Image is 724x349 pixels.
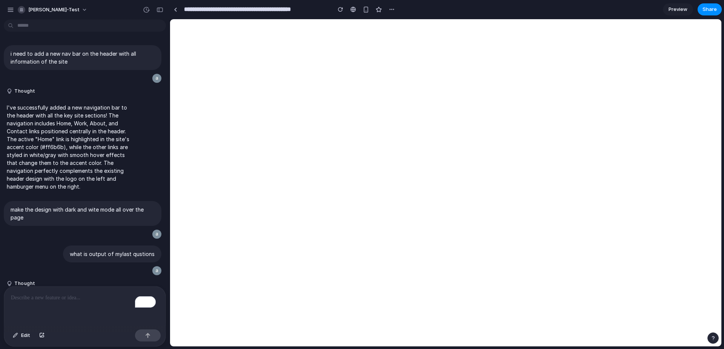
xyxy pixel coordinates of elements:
[703,6,717,13] span: Share
[21,332,30,339] span: Edit
[15,4,91,16] button: [PERSON_NAME]-test
[4,287,166,326] div: To enrich screen reader interactions, please activate Accessibility in Grammarly extension settings
[698,3,722,15] button: Share
[170,19,721,346] iframe: To enrich screen reader interactions, please activate Accessibility in Grammarly extension settings
[11,206,155,221] p: make the design with dark and wite mode all over the page
[11,50,155,66] p: i need to add a new nav bar on the header with all information of the site
[9,329,34,341] button: Edit
[7,104,133,191] p: I've successfully added a new navigation bar to the header with all the key site sections! The na...
[663,3,693,15] a: Preview
[28,6,80,14] span: [PERSON_NAME]-test
[669,6,687,13] span: Preview
[70,250,155,258] p: what is output of mylast qustions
